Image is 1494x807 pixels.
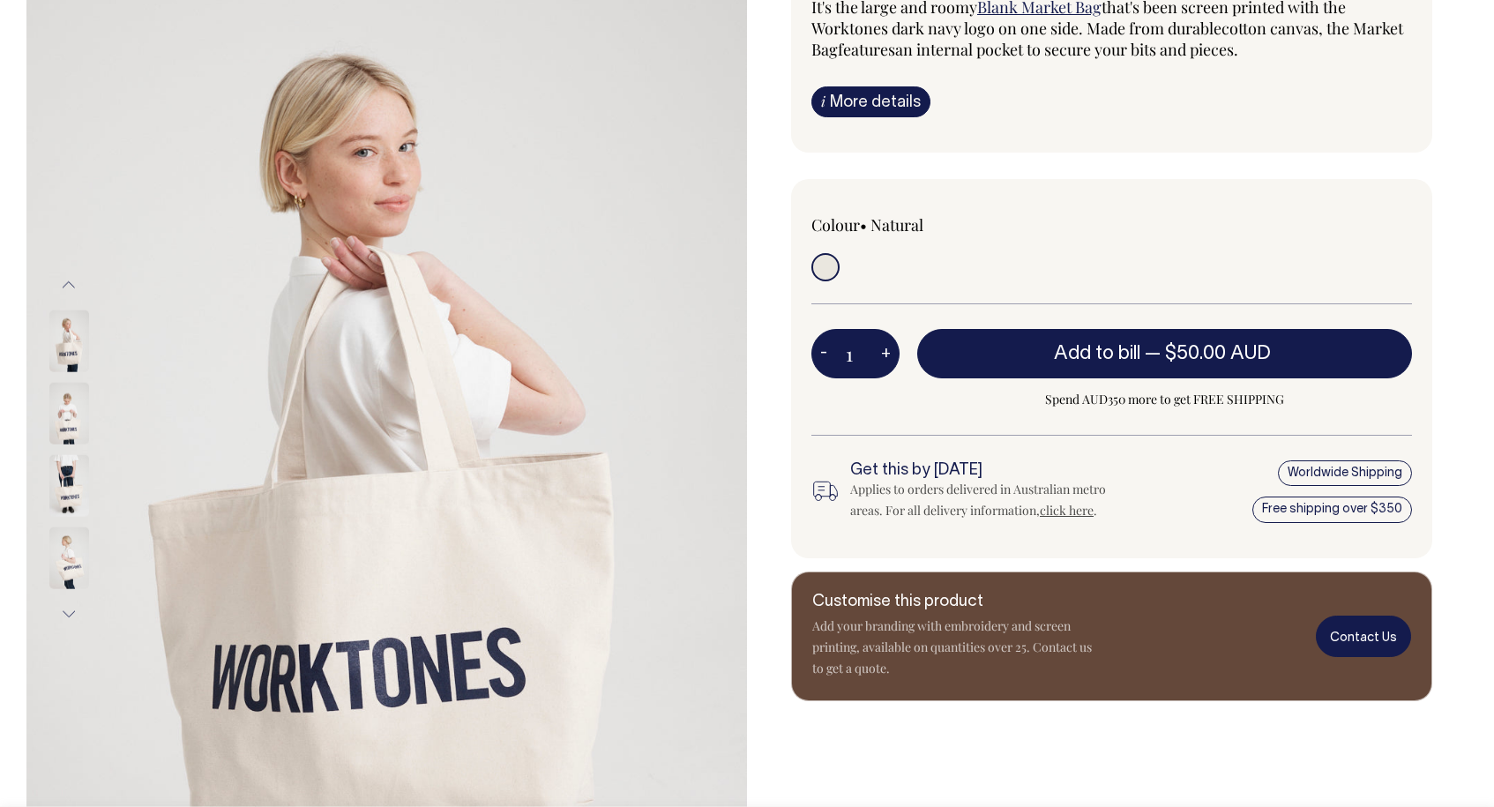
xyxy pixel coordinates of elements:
label: Natural [870,214,923,235]
span: Add to bill [1054,345,1140,362]
img: Logo Market Bag [49,454,89,516]
span: — [1145,345,1275,362]
a: click here [1040,502,1094,519]
span: $50.00 AUD [1165,345,1271,362]
span: cotton canvas, the Market Bag [811,18,1403,60]
a: iMore details [811,86,930,117]
span: Spend AUD350 more to get FREE SHIPPING [917,389,1412,410]
button: + [872,336,900,371]
button: Add to bill —$50.00 AUD [917,329,1412,378]
img: Logo Market Bag [49,310,89,371]
span: • [860,214,867,235]
div: Applies to orders delivered in Australian metro areas. For all delivery information, . [850,479,1139,521]
p: Add your branding with embroidery and screen printing, available on quantities over 25. Contact u... [812,616,1094,679]
span: an internal pocket to secure your bits and pieces. [895,39,1238,60]
button: - [811,336,836,371]
a: Contact Us [1316,616,1411,657]
span: features [838,39,895,60]
button: Next [56,594,82,633]
div: Colour [811,214,1051,235]
h6: Customise this product [812,594,1094,611]
h6: Get this by [DATE] [850,462,1139,480]
span: i [821,92,825,110]
img: Logo Market Bag [49,382,89,444]
img: Logo Market Bag [49,527,89,588]
button: Previous [56,265,82,305]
